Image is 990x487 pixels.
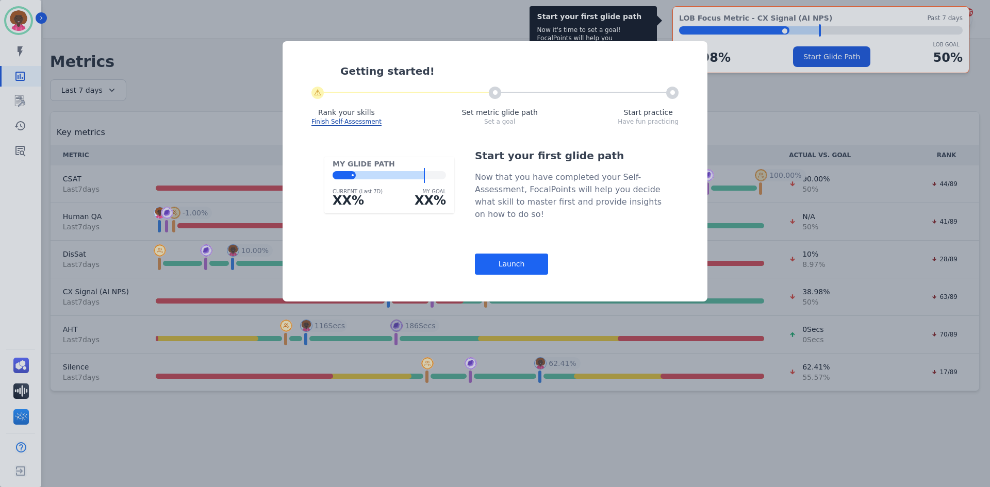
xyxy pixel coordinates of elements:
[461,107,537,117] div: Set metric glide path
[475,148,666,163] div: Start your first glide path
[461,117,537,126] div: Set a goal
[311,107,382,117] div: Rank your skills
[618,117,679,126] div: Have fun practicing
[333,159,446,169] div: MY GLIDE PATH
[333,188,383,195] div: CURRENT (Last 7D)
[475,171,666,221] div: Now that you have completed your Self-Assessment, FocalPoints will help you decide what skill to ...
[311,118,382,126] span: Finish Self-Assessment
[415,188,446,195] div: MY GOAL
[475,254,548,275] div: Launch
[340,64,679,78] div: Getting started!
[311,87,324,99] div: ⚠
[618,107,679,117] div: Start practice
[333,192,383,209] div: XX%
[415,192,446,209] div: XX%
